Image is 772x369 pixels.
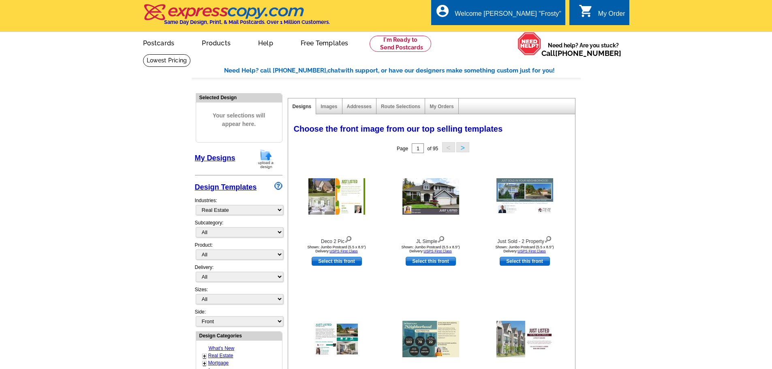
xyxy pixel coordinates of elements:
[321,104,337,109] a: Images
[555,49,621,58] a: [PHONE_NUMBER]
[195,308,282,327] div: Side:
[386,245,475,253] div: Shown: Jumbo Postcard (5.5 x 8.5") Delivery:
[480,245,569,253] div: Shown: Jumbo Postcard (5.5 x 8.5") Delivery:
[255,149,276,169] img: upload-design
[579,9,625,19] a: shopping_cart My Order
[544,234,552,243] img: view design details
[397,146,408,151] span: Page
[195,154,235,162] a: My Designs
[500,257,550,266] a: use this design
[294,124,503,133] span: Choose the front image from our top selling templates
[292,245,381,253] div: Shown: Jumbo Postcard (5.5 x 8.5") Delivery:
[195,286,282,308] div: Sizes:
[610,181,772,369] iframe: LiveChat chat widget
[496,321,553,357] img: RE Fresh
[406,257,456,266] a: use this design
[579,4,593,18] i: shopping_cart
[327,67,340,74] span: chat
[347,104,372,109] a: Addresses
[196,94,282,101] div: Selected Design
[202,103,276,137] span: Your selections will appear here.
[518,249,546,253] a: USPS First Class
[224,66,581,75] div: Need Help? call [PHONE_NUMBER], with support, or have our designers make something custom just fo...
[245,33,286,52] a: Help
[189,33,244,52] a: Products
[308,178,365,215] img: Deco 2 Pic
[496,178,553,215] img: Just Sold - 2 Property
[208,360,229,366] a: Mortgage
[293,104,312,109] a: Designs
[455,10,561,21] div: Welcome [PERSON_NAME] "Frosty"
[164,19,330,25] h4: Same Day Design, Print, & Mail Postcards. Over 1 Million Customers.
[435,4,450,18] i: account_circle
[329,249,358,253] a: USPS First Class
[541,49,621,58] span: Call
[130,33,188,52] a: Postcards
[456,142,469,152] button: >
[480,234,569,245] div: Just Sold - 2 Property
[541,41,625,58] span: Need help? Are you stuck?
[195,264,282,286] div: Delivery:
[288,33,361,52] a: Free Templates
[442,142,455,152] button: <
[208,353,233,358] a: Real Estate
[427,146,438,151] span: of 95
[195,219,282,241] div: Subcategory:
[203,360,206,367] a: +
[196,332,282,339] div: Design Categories
[598,10,625,21] div: My Order
[274,182,282,190] img: design-wizard-help-icon.png
[430,104,453,109] a: My Orders
[143,10,330,25] a: Same Day Design, Print, & Mail Postcards. Over 1 Million Customers.
[195,241,282,264] div: Product:
[518,32,541,55] img: help
[402,178,459,215] img: JL Simple
[437,234,445,243] img: view design details
[292,234,381,245] div: Deco 2 Pic
[203,353,206,359] a: +
[386,234,475,245] div: JL Simple
[314,322,360,356] img: Listed Two Photo
[195,193,282,219] div: Industries:
[402,321,459,357] img: Neighborhood Latest
[344,234,352,243] img: view design details
[209,346,235,351] a: What's New
[195,183,257,191] a: Design Templates
[381,104,420,109] a: Route Selections
[423,249,452,253] a: USPS First Class
[312,257,362,266] a: use this design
